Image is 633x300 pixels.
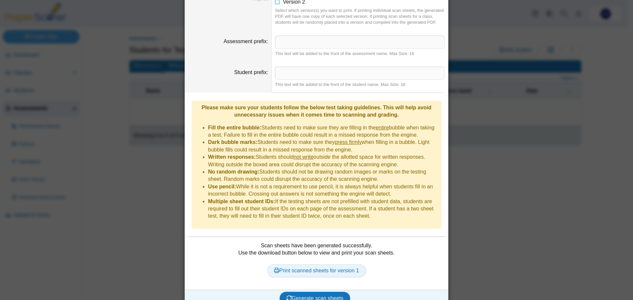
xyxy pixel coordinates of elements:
b: Multiple sheet student IDs: [208,199,275,204]
li: Students should not be drawing random images or marks on the testing sheet. Random marks could di... [208,168,438,183]
li: Students should outside the allotted space for written responses. Writing outside the boxed area ... [208,153,438,168]
div: Select which version(s) you want to print. If printing individual scan sheets, the generated PDF ... [275,8,445,26]
li: Students need to make sure they are filling in the bubble when taking a test. Failure to fill in ... [208,124,438,139]
a: Print scanned sheets for version 1 [267,264,366,277]
label: Student prefix [234,69,268,75]
div: This text will be added to the front of the student name. Max Size: 16 [275,82,445,88]
li: Students need to make sure they when filling in a bubble. Light bubble fills could result in a mi... [208,139,438,153]
div: This text will be added to the front of the assessment name. Max Size: 16 [275,51,445,57]
b: Written responses: [208,154,256,160]
li: While it is not a requirement to use pencil, it is always helpful when students fill in an incorr... [208,183,438,198]
u: not write [293,154,313,160]
b: Please make sure your students follow the below test taking guidelines. This will help avoid unne... [201,105,431,118]
b: Use pencil: [208,184,236,189]
u: entire [376,125,389,130]
b: No random drawing: [208,169,259,175]
label: Assessment prefix [224,39,268,44]
u: press firmly [335,139,362,145]
b: Fill the entire bubble: [208,125,261,130]
b: Dark bubble marks: [208,139,257,145]
div: Scan sheets have been generated successfully. Use the download button below to view and print you... [188,242,445,285]
li: If the testing sheets are not prefilled with student data, students are required to fill out thei... [208,198,438,220]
